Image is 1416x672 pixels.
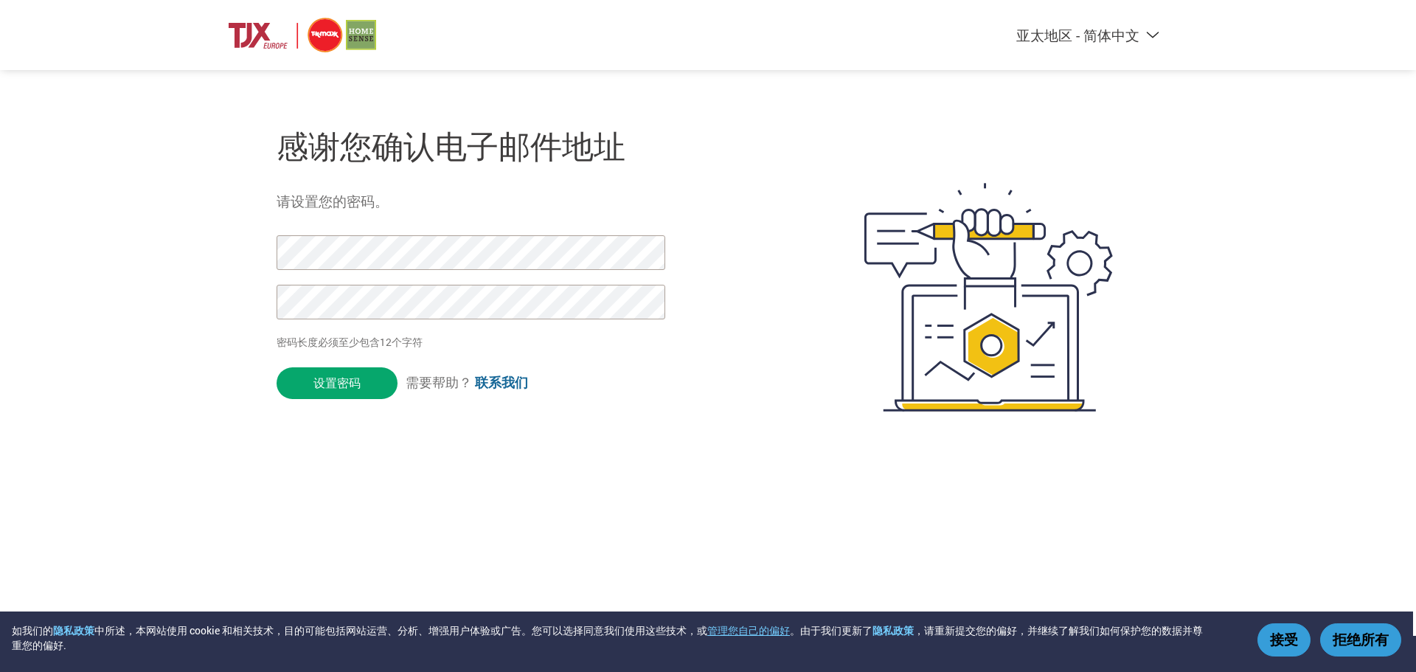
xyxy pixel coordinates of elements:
button: 拒绝所有 [1320,623,1401,657]
input: 设置密码 [277,367,398,399]
button: 接受 [1257,623,1311,657]
p: 密码长度必须至少包含12个字符 [277,334,670,350]
button: 管理您自己的偏好 [707,623,790,638]
span: 需要帮助？ [406,374,528,392]
h1: 感谢您确认电子邮件地址 [277,123,794,171]
img: create-password [838,102,1140,493]
div: 如我们的 中所述，本网站使用 cookie 和相关技术，目的可能包括网站运营、分析、增强用户体验或广告。您可以选择同意我们使用这些技术，或 。由于我们更新了 ，请重新提交您的偏好，并继续了解我们... [12,623,1209,653]
h5: 请设置您的密码。 [277,192,794,212]
img: TJX Europe [229,15,376,55]
a: 隐私政策 [53,623,94,637]
a: 隐私政策 [872,623,914,637]
a: 联系我们 [475,374,528,391]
